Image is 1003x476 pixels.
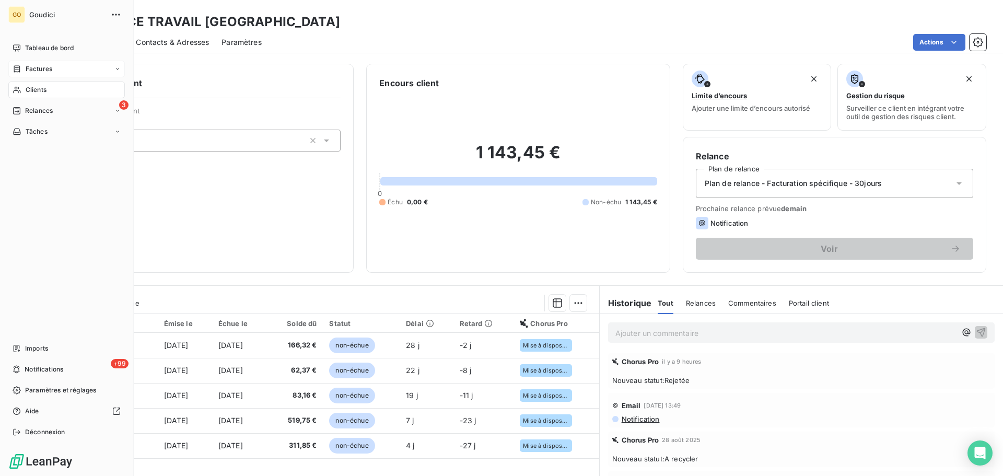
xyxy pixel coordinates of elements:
[644,402,681,409] span: [DATE] 13:49
[728,299,776,307] span: Commentaires
[460,416,476,425] span: -23 j
[913,34,965,51] button: Actions
[26,127,48,136] span: Tâches
[273,440,317,451] span: 311,85 €
[612,455,990,463] span: Nouveau statut : A recycler
[460,441,476,450] span: -27 j
[329,363,375,378] span: non-échue
[622,357,659,366] span: Chorus Pro
[221,37,262,48] span: Paramètres
[8,6,25,23] div: GO
[460,391,473,400] span: -11 j
[523,367,569,374] span: Mise à disposition du destinataire
[696,150,973,162] h6: Relance
[92,13,340,31] h3: FRANCE TRAVAIL [GEOGRAPHIC_DATA]
[662,437,701,443] span: 28 août 2025
[600,297,652,309] h6: Historique
[692,91,747,100] span: Limite d’encours
[164,416,189,425] span: [DATE]
[696,204,973,213] span: Prochaine relance prévue
[379,77,439,89] h6: Encours client
[8,403,125,420] a: Aide
[119,100,129,110] span: 3
[273,415,317,426] span: 519,75 €
[846,104,977,121] span: Surveiller ce client en intégrant votre outil de gestion des risques client.
[523,342,569,349] span: Mise à disposition du destinataire
[329,413,375,428] span: non-échue
[460,319,508,328] div: Retard
[63,77,341,89] h6: Informations client
[26,64,52,74] span: Factures
[218,341,243,350] span: [DATE]
[164,391,189,400] span: [DATE]
[837,64,986,131] button: Gestion du risqueSurveiller ce client en intégrant votre outil de gestion des risques client.
[692,104,810,112] span: Ajouter une limite d’encours autorisé
[846,91,905,100] span: Gestion du risque
[25,344,48,353] span: Imports
[378,189,382,198] span: 0
[25,365,63,374] span: Notifications
[218,366,243,375] span: [DATE]
[696,238,973,260] button: Voir
[625,198,657,207] span: 1 143,45 €
[622,401,641,410] span: Email
[273,340,317,351] span: 166,32 €
[658,299,673,307] span: Tout
[29,10,104,19] span: Goudici
[164,319,206,328] div: Émise le
[683,64,832,131] button: Limite d’encoursAjouter une limite d’encours autorisé
[379,142,657,173] h2: 1 143,45 €
[460,341,472,350] span: -2 j
[407,198,428,207] span: 0,00 €
[520,319,592,328] div: Chorus Pro
[329,338,375,353] span: non-échue
[218,391,243,400] span: [DATE]
[967,440,993,466] div: Open Intercom Messenger
[710,219,749,227] span: Notification
[406,366,419,375] span: 22 j
[25,43,74,53] span: Tableau de bord
[591,198,621,207] span: Non-échu
[130,136,138,145] input: Ajouter une valeur
[273,390,317,401] span: 83,16 €
[523,392,569,399] span: Mise à disposition du destinataire
[136,37,209,48] span: Contacts & Adresses
[388,198,403,207] span: Échu
[26,85,46,95] span: Clients
[406,441,414,450] span: 4 j
[273,319,317,328] div: Solde dû
[25,386,96,395] span: Paramètres et réglages
[273,365,317,376] span: 62,37 €
[329,388,375,403] span: non-échue
[622,436,659,444] span: Chorus Pro
[164,341,189,350] span: [DATE]
[25,106,53,115] span: Relances
[329,319,393,328] div: Statut
[164,366,189,375] span: [DATE]
[25,407,39,416] span: Aide
[523,443,569,449] span: Mise à disposition du destinataire
[164,441,189,450] span: [DATE]
[523,417,569,424] span: Mise à disposition du destinataire
[406,341,419,350] span: 28 j
[406,391,418,400] span: 19 j
[612,376,990,385] span: Nouveau statut : Rejetée
[84,107,341,121] span: Propriétés Client
[25,427,65,437] span: Déconnexion
[708,245,950,253] span: Voir
[111,359,129,368] span: +99
[329,438,375,454] span: non-échue
[705,178,882,189] span: Plan de relance - Facturation spécifique - 30jours
[8,453,73,470] img: Logo LeanPay
[406,319,447,328] div: Délai
[621,415,660,423] span: Notification
[662,358,701,365] span: il y a 9 heures
[460,366,472,375] span: -8 j
[218,319,261,328] div: Échue le
[218,416,243,425] span: [DATE]
[789,299,829,307] span: Portail client
[781,204,807,213] span: demain
[218,441,243,450] span: [DATE]
[686,299,716,307] span: Relances
[406,416,414,425] span: 7 j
